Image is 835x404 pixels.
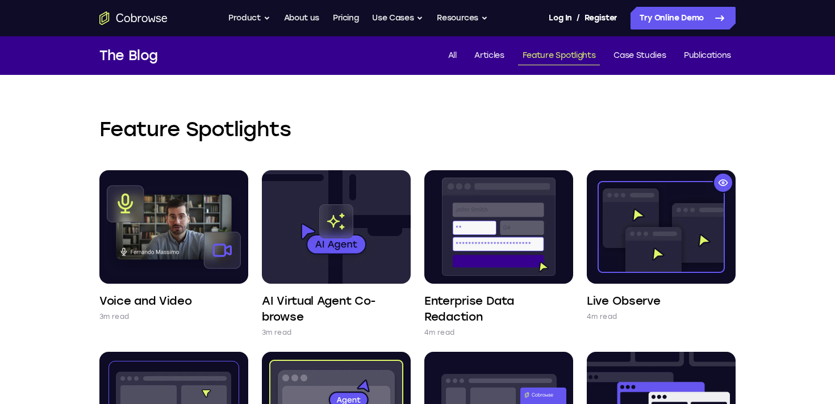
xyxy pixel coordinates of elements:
[99,116,736,143] h2: Feature Spotlights
[437,7,488,30] button: Resources
[587,170,736,284] img: Live Observe
[262,170,411,284] img: AI Virtual Agent Co-browse
[424,327,454,338] p: 4m read
[587,293,660,309] h4: Live Observe
[424,170,573,338] a: Enterprise Data Redaction 4m read
[679,47,736,65] a: Publications
[424,293,573,325] h4: Enterprise Data Redaction
[99,293,192,309] h4: Voice and Video
[99,170,248,322] a: Voice and Video 3m read
[99,45,158,66] h1: The Blog
[631,7,736,30] a: Try Online Demo
[99,11,168,25] a: Go to the home page
[587,311,617,322] p: 4m read
[587,170,736,322] a: Live Observe 4m read
[262,293,411,325] h4: AI Virtual Agent Co-browse
[609,47,670,65] a: Case Studies
[584,7,617,30] a: Register
[518,47,600,65] a: Feature Spotlights
[284,7,319,30] a: About us
[549,7,571,30] a: Log In
[228,7,270,30] button: Product
[333,7,359,30] a: Pricing
[99,170,248,284] img: Voice and Video
[372,7,423,30] button: Use Cases
[262,327,291,338] p: 3m read
[99,311,129,322] p: 3m read
[470,47,508,65] a: Articles
[577,11,580,25] span: /
[424,170,573,284] img: Enterprise Data Redaction
[262,170,411,338] a: AI Virtual Agent Co-browse 3m read
[444,47,461,65] a: All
